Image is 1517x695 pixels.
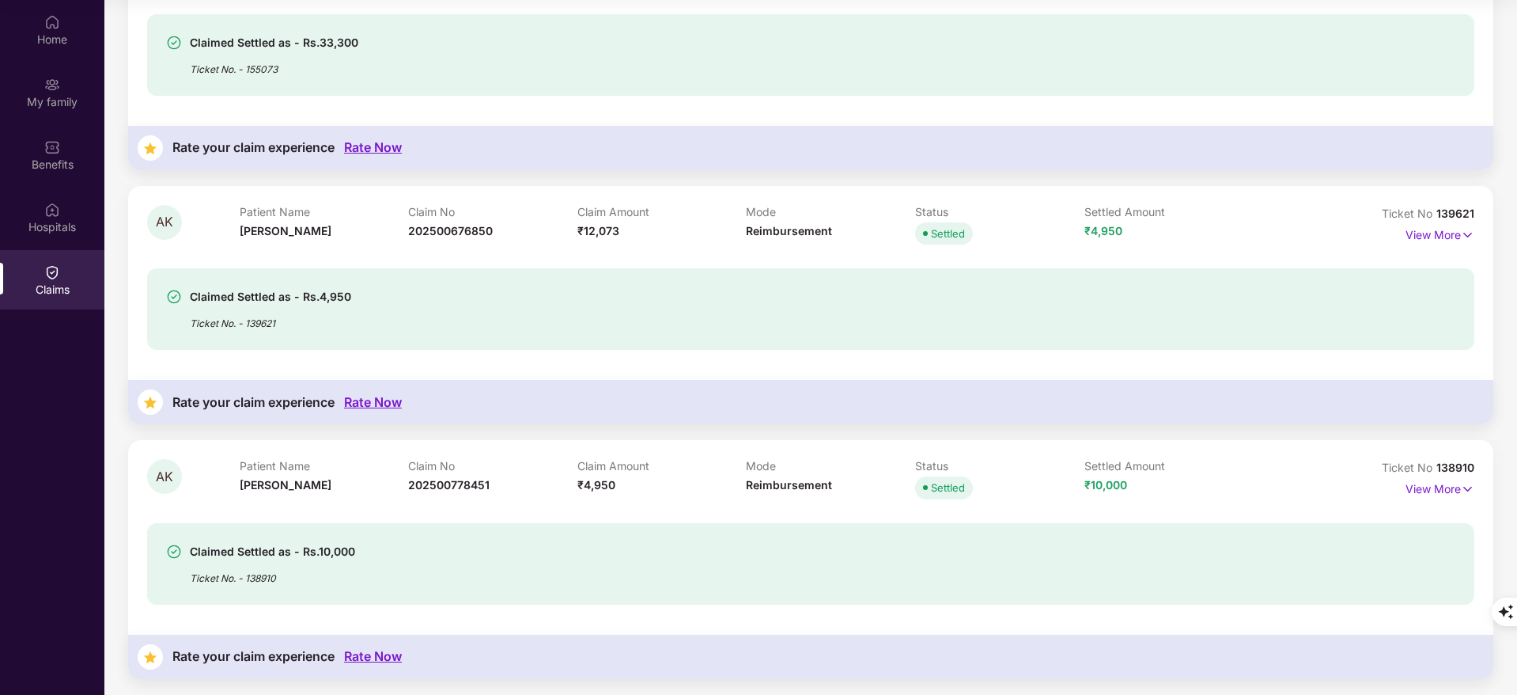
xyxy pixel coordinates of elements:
span: ₹4,950 [1084,224,1122,237]
p: Claim No [408,205,577,218]
span: Reimbursement [746,478,832,492]
p: Mode [746,459,915,473]
p: Mode [746,205,915,218]
div: Rate your claim experience [172,395,335,410]
span: AK [156,470,173,484]
p: Claim No [408,459,577,473]
span: ₹12,073 [577,224,619,237]
span: AK [156,215,173,229]
img: svg+xml;base64,PHN2ZyBpZD0iU3VjY2Vzcy0zMngzMiIgeG1sbnM9Imh0dHA6Ly93d3cudzMub3JnLzIwMDAvc3ZnIiB3aW... [166,35,182,51]
span: 202500778451 [408,478,490,492]
span: [PERSON_NAME] [240,478,331,492]
p: Status [915,205,1084,218]
div: Claimed Settled as - Rs.4,950 [190,287,351,306]
img: svg+xml;base64,PHN2ZyB4bWxucz0iaHR0cDovL3d3dy53My5vcmcvMjAwMC9zdmciIHdpZHRoPSIzNyIgaGVpZ2h0PSIzNy... [138,389,163,415]
div: Settled [931,480,965,496]
div: Rate Now [344,140,402,155]
div: Ticket No. - 138910 [190,561,355,586]
p: Claim Amount [577,459,747,473]
img: svg+xml;base64,PHN2ZyB4bWxucz0iaHR0cDovL3d3dy53My5vcmcvMjAwMC9zdmciIHdpZHRoPSIzNyIgaGVpZ2h0PSIzNy... [138,135,163,161]
div: Claimed Settled as - Rs.33,300 [190,33,358,52]
p: Status [915,459,1084,473]
span: 202500676850 [408,224,493,237]
p: Patient Name [240,459,409,473]
span: ₹4,950 [577,478,615,492]
div: Rate your claim experience [172,140,335,155]
span: ₹10,000 [1084,478,1127,492]
span: 139621 [1436,207,1474,220]
div: Rate your claim experience [172,649,335,664]
div: Rate Now [344,395,402,410]
img: svg+xml;base64,PHN2ZyBpZD0iQ2xhaW0iIHhtbG5zPSJodHRwOi8vd3d3LnczLm9yZy8yMDAwL3N2ZyIgd2lkdGg9IjIwIi... [44,264,60,279]
p: Settled Amount [1084,459,1254,473]
img: svg+xml;base64,PHN2ZyBpZD0iU3VjY2Vzcy0zMngzMiIgeG1sbnM9Imh0dHA6Ly93d3cudzMub3JnLzIwMDAvc3ZnIiB3aW... [166,289,182,305]
p: Settled Amount [1084,205,1254,218]
img: svg+xml;base64,PHN2ZyB4bWxucz0iaHR0cDovL3d3dy53My5vcmcvMjAwMC9zdmciIHdpZHRoPSIxNyIgaGVpZ2h0PSIxNy... [1461,226,1474,244]
div: Ticket No. - 155073 [190,52,358,77]
span: Reimbursement [746,224,832,237]
span: Ticket No [1382,461,1436,474]
p: Claim Amount [577,205,747,218]
img: svg+xml;base64,PHN2ZyBpZD0iU3VjY2Vzcy0zMngzMiIgeG1sbnM9Imh0dHA6Ly93d3cudzMub3JnLzIwMDAvc3ZnIiB3aW... [166,544,182,560]
img: svg+xml;base64,PHN2ZyBpZD0iSG9zcGl0YWxzIiB4bWxucz0iaHR0cDovL3d3dy53My5vcmcvMjAwMC9zdmciIHdpZHRoPS... [44,201,60,217]
div: Settled [931,226,965,241]
img: svg+xml;base64,PHN2ZyB4bWxucz0iaHR0cDovL3d3dy53My5vcmcvMjAwMC9zdmciIHdpZHRoPSIzNyIgaGVpZ2h0PSIzNy... [138,644,163,670]
span: 138910 [1436,461,1474,474]
p: View More [1405,222,1474,244]
p: Patient Name [240,205,409,218]
span: Ticket No [1382,207,1436,220]
img: svg+xml;base64,PHN2ZyB4bWxucz0iaHR0cDovL3d3dy53My5vcmcvMjAwMC9zdmciIHdpZHRoPSIxNyIgaGVpZ2h0PSIxNy... [1461,480,1474,498]
div: Rate Now [344,649,402,664]
div: Ticket No. - 139621 [190,306,351,331]
span: [PERSON_NAME] [240,224,331,237]
div: Claimed Settled as - Rs.10,000 [190,542,355,561]
img: svg+xml;base64,PHN2ZyBpZD0iSG9tZSIgeG1sbnM9Imh0dHA6Ly93d3cudzMub3JnLzIwMDAvc3ZnIiB3aWR0aD0iMjAiIG... [44,13,60,29]
img: svg+xml;base64,PHN2ZyB3aWR0aD0iMjAiIGhlaWdodD0iMjAiIHZpZXdCb3g9IjAgMCAyMCAyMCIgZmlsbD0ibm9uZSIgeG... [44,76,60,92]
p: View More [1405,477,1474,498]
img: svg+xml;base64,PHN2ZyBpZD0iQmVuZWZpdHMiIHhtbG5zPSJodHRwOi8vd3d3LnczLm9yZy8yMDAwL3N2ZyIgd2lkdGg9Ij... [44,139,60,154]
